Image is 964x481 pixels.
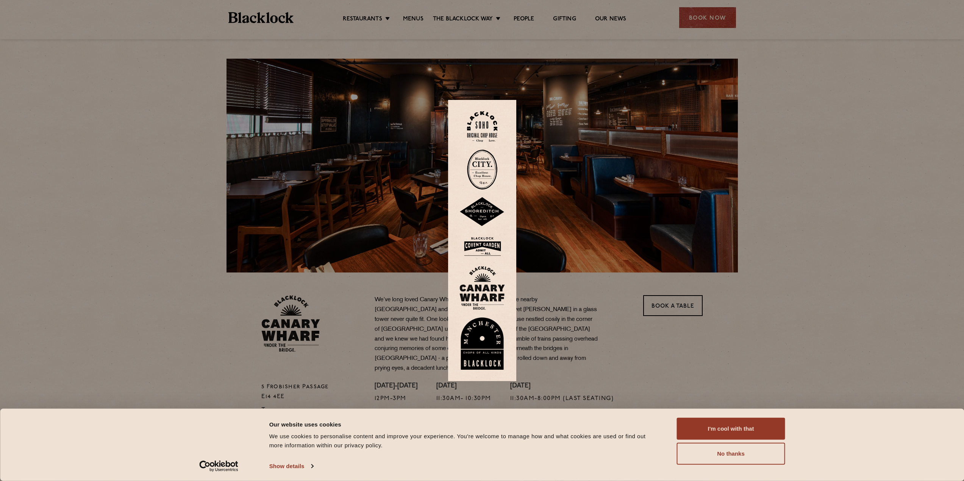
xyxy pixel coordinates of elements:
img: City-stamp-default.svg [467,149,497,190]
img: BLA_1470_CoventGarden_Website_Solid.svg [459,234,505,259]
img: Shoreditch-stamp-v2-default.svg [459,197,505,227]
button: I'm cool with that [677,418,785,440]
div: We use cookies to personalise content and improve your experience. You're welcome to manage how a... [269,432,660,450]
img: Soho-stamp-default.svg [467,111,497,142]
button: No thanks [677,443,785,465]
a: Usercentrics Cookiebot - opens in a new window [186,461,252,472]
img: BL_Manchester_Logo-bleed.png [459,318,505,370]
a: Show details [269,461,313,472]
img: BL_CW_Logo_Website.svg [459,266,505,310]
div: Our website uses cookies [269,420,660,429]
